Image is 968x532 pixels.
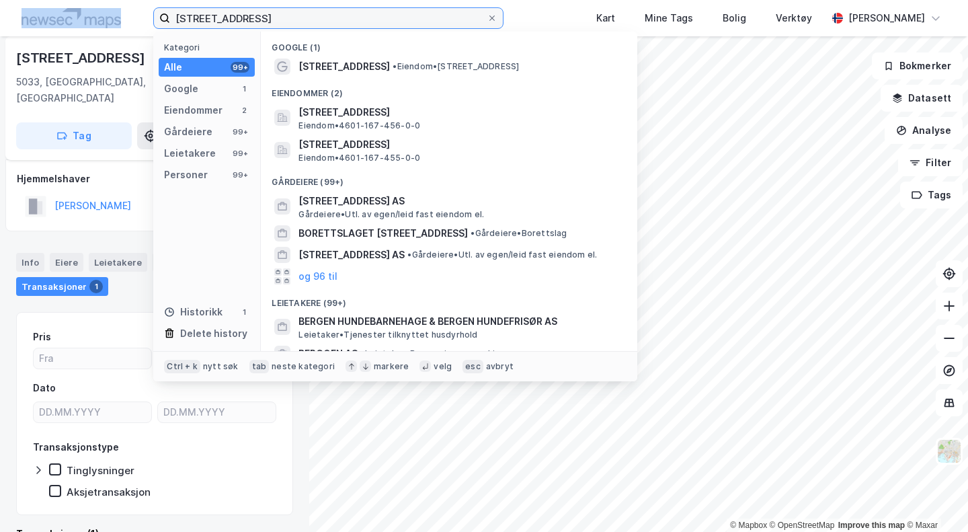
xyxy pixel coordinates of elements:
[17,171,292,187] div: Hjemmelshaver
[249,360,270,373] div: tab
[164,42,255,52] div: Kategori
[471,228,475,238] span: •
[471,228,567,239] span: Gårdeiere • Borettslag
[22,8,121,28] img: logo.a4113a55bc3d86da70a041830d287a7e.svg
[164,360,200,373] div: Ctrl + k
[298,104,621,120] span: [STREET_ADDRESS]
[936,439,962,464] img: Z
[158,402,276,422] input: DD.MM.YYYY
[360,348,364,358] span: •
[231,62,249,73] div: 99+
[164,167,208,183] div: Personer
[239,83,249,94] div: 1
[16,122,132,149] button: Tag
[645,10,693,26] div: Mine Tags
[33,380,56,396] div: Dato
[153,253,203,272] div: Datasett
[164,304,223,320] div: Historikk
[393,61,397,71] span: •
[261,287,637,311] div: Leietakere (99+)
[298,225,468,241] span: BORETTSLAGET [STREET_ADDRESS]
[272,361,335,372] div: neste kategori
[34,348,151,369] input: Fra
[901,467,968,532] iframe: Chat Widget
[164,102,223,118] div: Eiendommer
[298,330,477,340] span: Leietaker • Tjenester tilknyttet husdyrhold
[231,126,249,137] div: 99+
[298,193,621,209] span: [STREET_ADDRESS] AS
[407,250,411,260] span: •
[239,105,249,116] div: 2
[203,361,239,372] div: nytt søk
[180,326,247,342] div: Delete history
[261,32,637,56] div: Google (1)
[164,81,198,97] div: Google
[261,166,637,190] div: Gårdeiere (99+)
[298,209,484,220] span: Gårdeiere • Utl. av egen/leid fast eiendom el.
[776,10,812,26] div: Verktøy
[838,521,905,530] a: Improve this map
[16,74,186,106] div: 5033, [GEOGRAPHIC_DATA], [GEOGRAPHIC_DATA]
[261,77,637,102] div: Eiendommer (2)
[298,153,420,163] span: Eiendom • 4601-167-455-0-0
[298,120,420,131] span: Eiendom • 4601-167-456-0-0
[67,486,151,498] div: Aksjetransaksjon
[298,59,390,75] span: [STREET_ADDRESS]
[434,361,452,372] div: velg
[170,8,487,28] input: Søk på adresse, matrikkel, gårdeiere, leietakere eller personer
[231,148,249,159] div: 99+
[50,253,83,272] div: Eiere
[872,52,963,79] button: Bokmerker
[374,361,409,372] div: markere
[67,464,134,477] div: Tinglysninger
[16,47,148,69] div: [STREET_ADDRESS]
[770,521,835,530] a: OpenStreetMap
[231,169,249,180] div: 99+
[900,182,963,208] button: Tags
[462,360,483,373] div: esc
[33,439,119,455] div: Transaksjonstype
[898,149,963,176] button: Filter
[164,59,182,75] div: Alle
[901,467,968,532] div: Kontrollprogram for chat
[298,313,621,330] span: BERGEN HUNDEBARNEHAGE & BERGEN HUNDEFRISØR AS
[298,247,405,263] span: [STREET_ADDRESS] AS
[33,329,51,345] div: Pris
[730,521,767,530] a: Mapbox
[486,361,514,372] div: avbryt
[393,61,519,72] span: Eiendom • [STREET_ADDRESS]
[89,253,147,272] div: Leietakere
[881,85,963,112] button: Datasett
[16,253,44,272] div: Info
[298,346,358,362] span: BERGOEN AS
[885,117,963,144] button: Analyse
[360,348,509,359] span: Leietaker • Reparasjon av maskiner
[34,402,151,422] input: DD.MM.YYYY
[298,268,337,284] button: og 96 til
[16,277,108,296] div: Transaksjoner
[298,137,621,153] span: [STREET_ADDRESS]
[407,250,597,260] span: Gårdeiere • Utl. av egen/leid fast eiendom el.
[89,280,103,293] div: 1
[164,124,212,140] div: Gårdeiere
[239,307,249,317] div: 1
[723,10,746,26] div: Bolig
[164,145,216,161] div: Leietakere
[596,10,615,26] div: Kart
[848,10,925,26] div: [PERSON_NAME]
